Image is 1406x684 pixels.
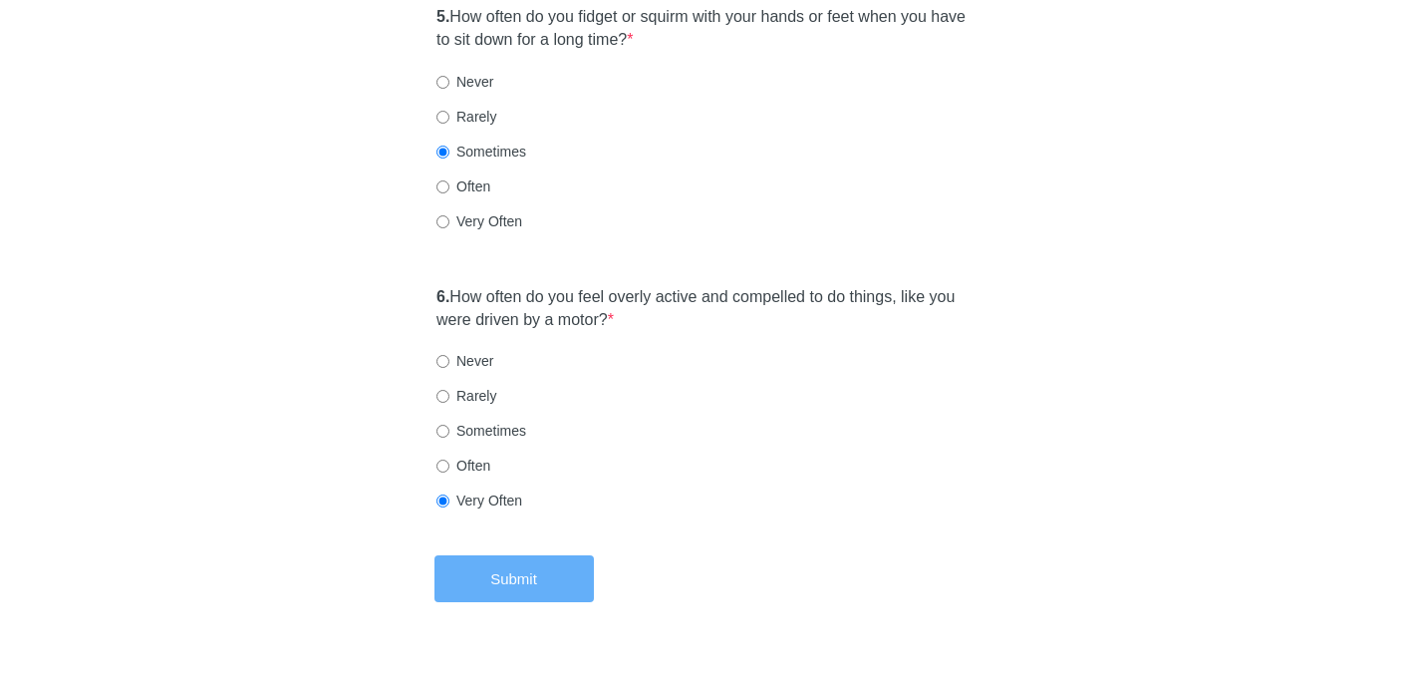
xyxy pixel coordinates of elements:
label: Sometimes [436,421,526,441]
input: Often [436,180,449,193]
label: How often do you feel overly active and compelled to do things, like you were driven by a motor? [436,286,970,332]
input: Often [436,460,449,473]
input: Rarely [436,390,449,403]
input: Never [436,76,449,89]
strong: 5. [436,8,449,25]
label: Often [436,176,490,196]
label: Sometimes [436,142,526,162]
label: Rarely [436,107,496,127]
label: Very Often [436,211,522,231]
strong: 6. [436,288,449,305]
label: Never [436,351,493,371]
input: Very Often [436,215,449,228]
label: Never [436,72,493,92]
label: Rarely [436,386,496,406]
input: Sometimes [436,146,449,159]
label: How often do you fidget or squirm with your hands or feet when you have to sit down for a long time? [436,6,970,52]
label: Very Often [436,491,522,511]
input: Rarely [436,111,449,124]
label: Often [436,456,490,476]
button: Submit [434,555,594,602]
input: Never [436,355,449,368]
input: Very Often [436,495,449,508]
input: Sometimes [436,425,449,438]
